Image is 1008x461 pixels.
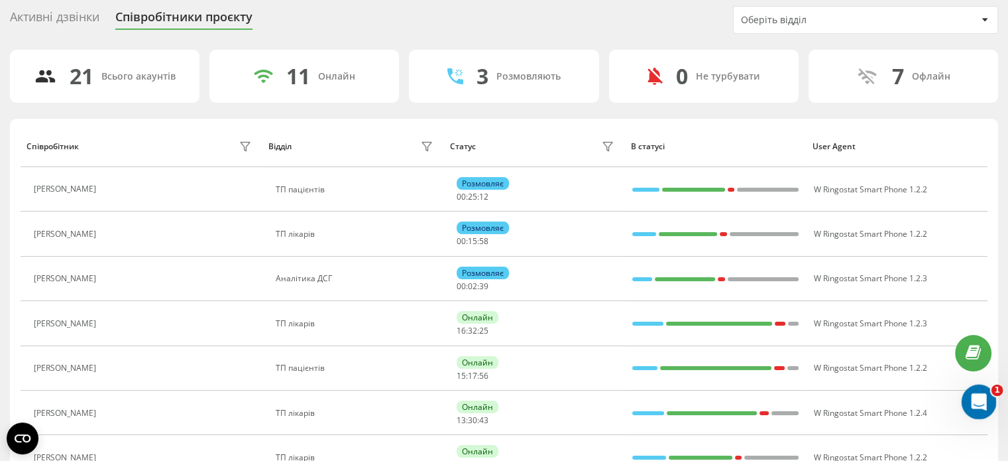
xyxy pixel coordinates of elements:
[450,142,476,151] div: Статус
[476,64,488,89] div: 3
[468,370,477,381] span: 17
[631,142,800,151] div: В статусі
[991,385,1003,397] span: 1
[286,64,310,89] div: 11
[276,363,437,373] div: ТП пацієнтів
[276,409,437,418] div: ТП лікарів
[479,370,488,381] span: 56
[457,325,466,336] span: 16
[962,385,997,420] iframe: Intercom live chat
[457,235,466,247] span: 00
[70,64,93,89] div: 21
[34,363,99,373] div: [PERSON_NAME]
[813,362,926,373] span: W Ringostat Smart Phone 1.2.2
[813,273,926,284] span: W Ringostat Smart Phone 1.2.3
[457,282,488,291] div: : :
[34,319,99,328] div: [PERSON_NAME]
[468,281,477,292] span: 02
[457,281,466,292] span: 00
[813,318,926,329] span: W Ringostat Smart Phone 1.2.3
[10,10,99,31] div: Активні дзвінки
[268,142,292,151] div: Відділ
[496,71,561,82] div: Розмовляють
[457,371,488,381] div: : :
[911,71,950,82] div: Офлайн
[101,71,176,82] div: Всього акаунтів
[468,235,477,247] span: 15
[812,142,981,151] div: User Agent
[457,192,488,202] div: : :
[457,356,498,369] div: Онлайн
[813,407,926,419] span: W Ringostat Smart Phone 1.2.4
[34,184,99,194] div: [PERSON_NAME]
[457,311,498,324] div: Онлайн
[276,185,437,194] div: ТП пацієнтів
[741,15,899,26] div: Оберіть відділ
[318,71,355,82] div: Онлайн
[479,415,488,426] span: 43
[479,325,488,336] span: 25
[34,274,99,283] div: [PERSON_NAME]
[479,281,488,292] span: 39
[813,184,926,195] span: W Ringostat Smart Phone 1.2.2
[457,416,488,425] div: : :
[34,409,99,418] div: [PERSON_NAME]
[696,71,760,82] div: Не турбувати
[7,423,38,454] button: Open CMP widget
[276,274,437,283] div: Аналітика ДСГ
[276,319,437,328] div: ТП лікарів
[457,445,498,458] div: Онлайн
[891,64,903,89] div: 7
[276,230,437,239] div: ТП лікарів
[457,267,509,279] div: Розмовляє
[457,326,488,336] div: : :
[479,191,488,202] span: 12
[115,10,252,31] div: Співробітники проєкту
[34,230,99,239] div: [PERSON_NAME]
[457,177,509,190] div: Розмовляє
[468,415,477,426] span: 30
[676,64,688,89] div: 0
[468,325,477,336] span: 32
[479,235,488,247] span: 58
[813,228,926,239] span: W Ringostat Smart Phone 1.2.2
[457,401,498,413] div: Онлайн
[457,191,466,202] span: 00
[457,370,466,381] span: 15
[27,142,79,151] div: Співробітник
[457,222,509,234] div: Розмовляє
[457,415,466,426] span: 13
[468,191,477,202] span: 25
[457,237,488,246] div: : :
